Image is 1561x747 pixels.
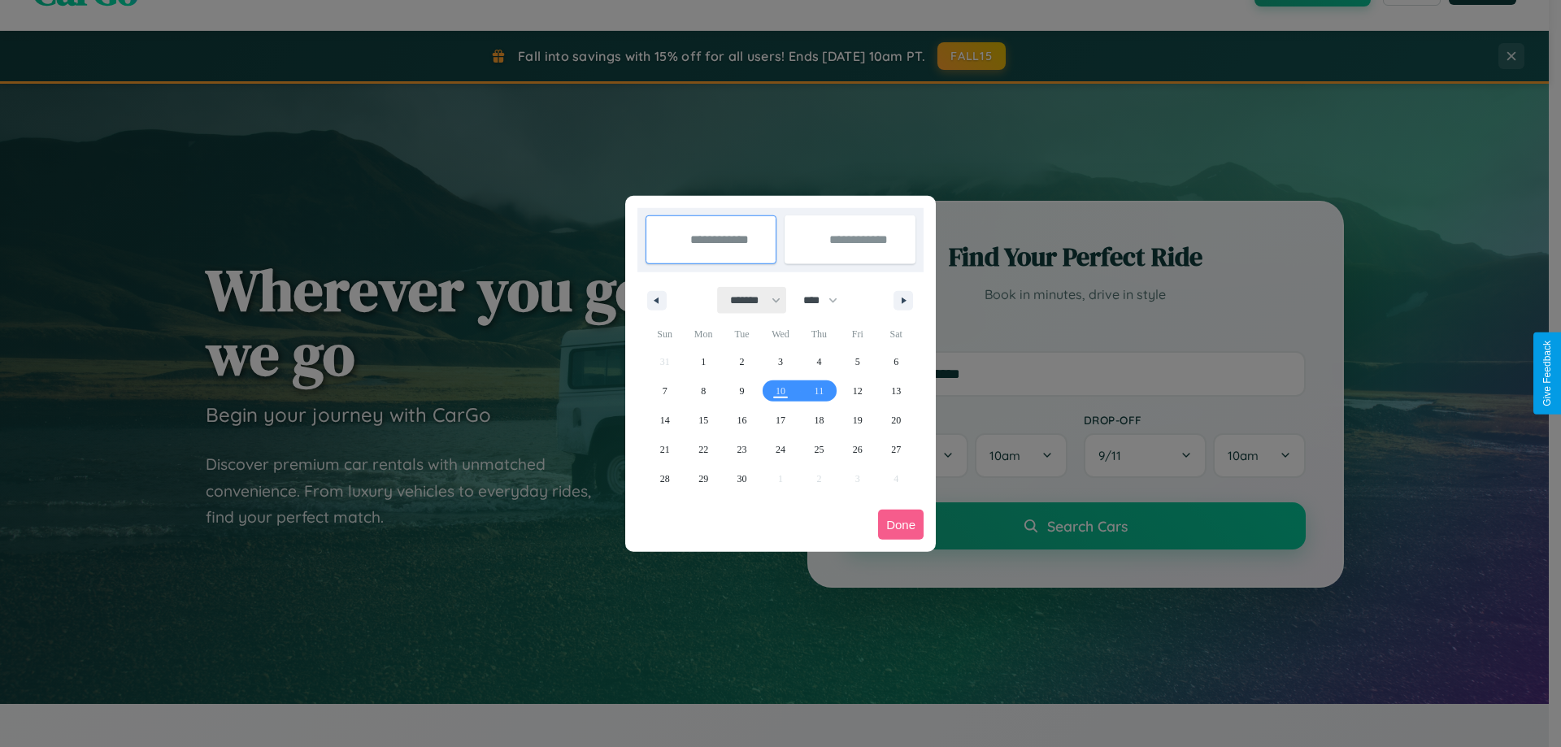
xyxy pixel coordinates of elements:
[660,464,670,493] span: 28
[800,347,838,376] button: 4
[838,435,876,464] button: 26
[877,321,915,347] span: Sat
[761,406,799,435] button: 17
[814,406,824,435] span: 18
[800,321,838,347] span: Thu
[701,347,706,376] span: 1
[877,435,915,464] button: 27
[660,435,670,464] span: 21
[740,347,745,376] span: 2
[838,321,876,347] span: Fri
[877,347,915,376] button: 6
[877,376,915,406] button: 13
[646,321,684,347] span: Sun
[723,406,761,435] button: 16
[698,435,708,464] span: 22
[723,347,761,376] button: 2
[701,376,706,406] span: 8
[778,347,783,376] span: 3
[737,435,747,464] span: 23
[737,464,747,493] span: 30
[761,376,799,406] button: 10
[663,376,667,406] span: 7
[776,435,785,464] span: 24
[891,435,901,464] span: 27
[723,435,761,464] button: 23
[684,376,722,406] button: 8
[684,321,722,347] span: Mon
[894,347,898,376] span: 6
[646,464,684,493] button: 28
[815,376,824,406] span: 11
[761,435,799,464] button: 24
[723,376,761,406] button: 9
[838,376,876,406] button: 12
[761,321,799,347] span: Wed
[853,435,863,464] span: 26
[684,435,722,464] button: 22
[853,406,863,435] span: 19
[776,406,785,435] span: 17
[853,376,863,406] span: 12
[816,347,821,376] span: 4
[761,347,799,376] button: 3
[800,435,838,464] button: 25
[660,406,670,435] span: 14
[800,376,838,406] button: 11
[737,406,747,435] span: 16
[891,406,901,435] span: 20
[814,435,824,464] span: 25
[1541,341,1553,406] div: Give Feedback
[684,406,722,435] button: 15
[838,406,876,435] button: 19
[646,435,684,464] button: 21
[891,376,901,406] span: 13
[855,347,860,376] span: 5
[684,464,722,493] button: 29
[698,406,708,435] span: 15
[838,347,876,376] button: 5
[684,347,722,376] button: 1
[878,510,924,540] button: Done
[646,406,684,435] button: 14
[877,406,915,435] button: 20
[646,376,684,406] button: 7
[740,376,745,406] span: 9
[723,464,761,493] button: 30
[723,321,761,347] span: Tue
[776,376,785,406] span: 10
[800,406,838,435] button: 18
[698,464,708,493] span: 29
